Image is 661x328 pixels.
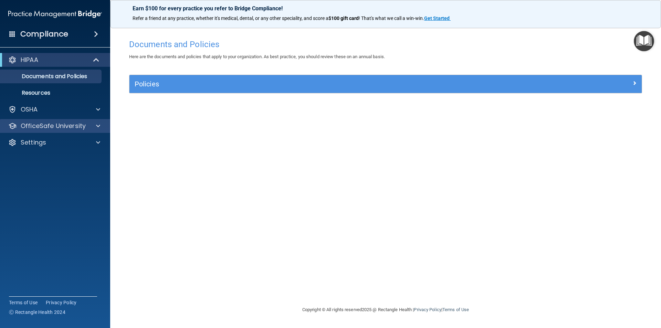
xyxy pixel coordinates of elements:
a: Policies [135,78,637,89]
p: HIPAA [21,56,38,64]
span: Here are the documents and policies that apply to your organization. As best practice, you should... [129,54,385,59]
div: Copyright © All rights reserved 2025 @ Rectangle Health | | [260,299,511,321]
h5: Policies [135,80,508,88]
a: Privacy Policy [414,307,441,312]
p: Earn $100 for every practice you refer to Bridge Compliance! [133,5,639,12]
a: Get Started [424,15,451,21]
img: PMB logo [8,7,102,21]
p: Documents and Policies [4,73,98,80]
a: OfficeSafe University [8,122,100,130]
strong: Get Started [424,15,450,21]
span: ! That's what we call a win-win. [359,15,424,21]
span: Refer a friend at any practice, whether it's medical, dental, or any other speciality, and score a [133,15,328,21]
a: HIPAA [8,56,100,64]
p: OSHA [21,105,38,114]
strong: $100 gift card [328,15,359,21]
p: OfficeSafe University [21,122,86,130]
a: OSHA [8,105,100,114]
button: Open Resource Center [634,31,654,51]
h4: Documents and Policies [129,40,642,49]
a: Privacy Policy [46,299,77,306]
span: Ⓒ Rectangle Health 2024 [9,309,65,316]
a: Terms of Use [442,307,469,312]
a: Terms of Use [9,299,38,306]
p: Settings [21,138,46,147]
a: Settings [8,138,100,147]
h4: Compliance [20,29,68,39]
p: Resources [4,89,98,96]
